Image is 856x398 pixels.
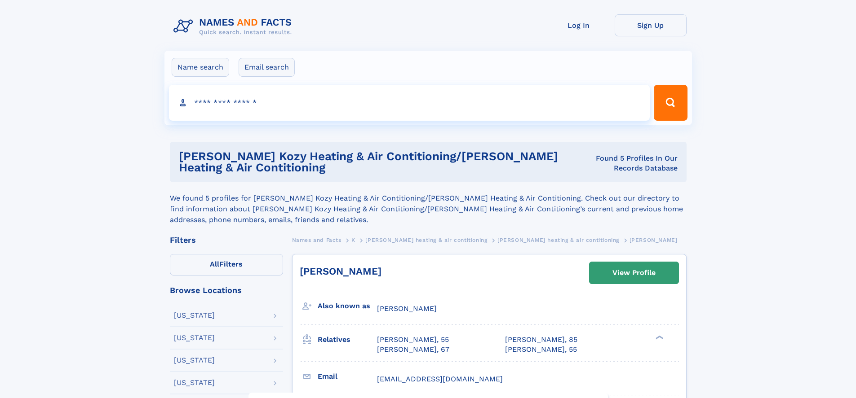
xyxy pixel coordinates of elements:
[543,14,615,36] a: Log In
[172,58,229,77] label: Name search
[210,260,219,268] span: All
[568,153,677,173] div: Found 5 Profiles In Our Records Database
[174,379,215,386] div: [US_STATE]
[590,262,679,284] a: View Profile
[170,286,283,294] div: Browse Locations
[174,357,215,364] div: [US_STATE]
[170,182,687,225] div: We found 5 profiles for [PERSON_NAME] Kozy Heating & Air Contitioning/[PERSON_NAME] Heating & Air...
[318,369,377,384] h3: Email
[630,237,678,243] span: [PERSON_NAME]
[653,335,664,341] div: ❯
[170,14,299,39] img: Logo Names and Facts
[612,262,656,283] div: View Profile
[351,237,355,243] span: K
[174,334,215,341] div: [US_STATE]
[377,304,437,313] span: [PERSON_NAME]
[365,234,487,245] a: [PERSON_NAME] heating & air contitioning
[497,234,619,245] a: [PERSON_NAME] heating & air contitioning
[170,236,283,244] div: Filters
[169,85,650,121] input: search input
[615,14,687,36] a: Sign Up
[505,345,577,354] a: [PERSON_NAME], 55
[318,298,377,314] h3: Also known as
[377,345,449,354] a: [PERSON_NAME], 67
[300,266,381,277] a: [PERSON_NAME]
[351,234,355,245] a: K
[318,332,377,347] h3: Relatives
[377,375,503,383] span: [EMAIL_ADDRESS][DOMAIN_NAME]
[179,151,569,173] h1: [PERSON_NAME] Kozy Heating & Air Contitioning/[PERSON_NAME] Heating & Air Contitioning
[239,58,295,77] label: Email search
[292,234,342,245] a: Names and Facts
[377,335,449,345] a: [PERSON_NAME], 55
[170,254,283,276] label: Filters
[365,237,487,243] span: [PERSON_NAME] heating & air contitioning
[497,237,619,243] span: [PERSON_NAME] heating & air contitioning
[174,312,215,319] div: [US_STATE]
[505,335,577,345] a: [PERSON_NAME], 85
[654,85,687,121] button: Search Button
